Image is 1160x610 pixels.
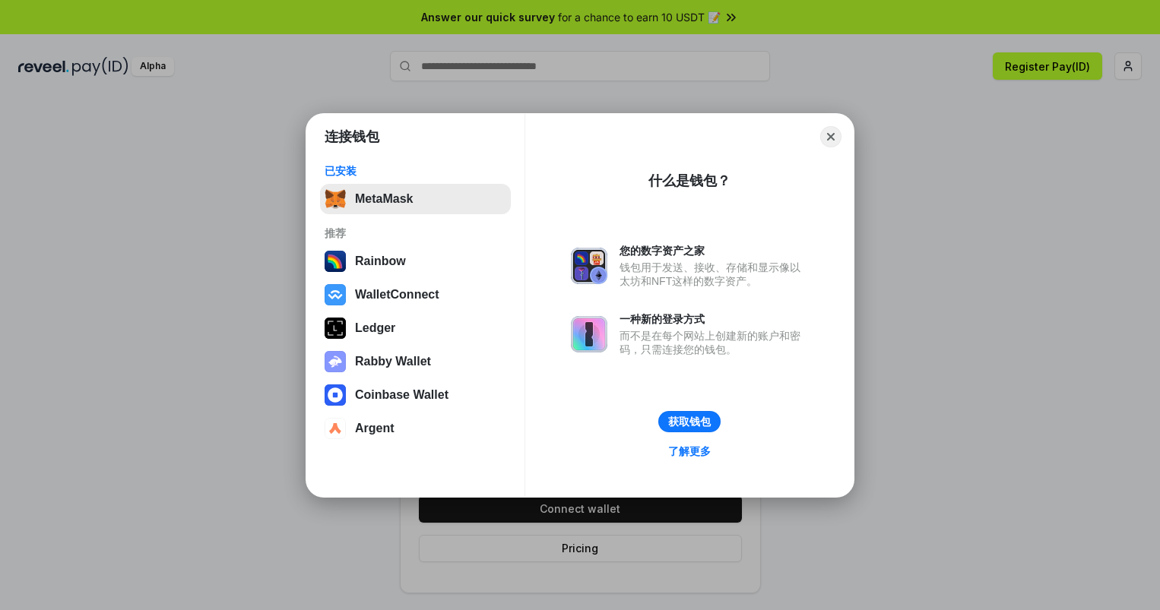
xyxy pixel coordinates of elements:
div: Ledger [355,321,395,335]
img: svg+xml,%3Csvg%20xmlns%3D%22http%3A%2F%2Fwww.w3.org%2F2000%2Fsvg%22%20width%3D%2228%22%20height%3... [325,318,346,339]
div: 推荐 [325,226,506,240]
button: Ledger [320,313,511,343]
h1: 连接钱包 [325,128,379,146]
div: WalletConnect [355,288,439,302]
img: svg+xml,%3Csvg%20xmlns%3D%22http%3A%2F%2Fwww.w3.org%2F2000%2Fsvg%22%20fill%3D%22none%22%20viewBox... [571,316,607,352]
button: Rainbow [320,246,511,277]
button: Coinbase Wallet [320,380,511,410]
button: Argent [320,413,511,444]
img: svg+xml,%3Csvg%20xmlns%3D%22http%3A%2F%2Fwww.w3.org%2F2000%2Fsvg%22%20fill%3D%22none%22%20viewBox... [571,248,607,284]
div: Coinbase Wallet [355,388,448,402]
div: 钱包用于发送、接收、存储和显示像以太坊和NFT这样的数字资产。 [620,261,808,288]
div: 什么是钱包？ [648,172,731,190]
div: 获取钱包 [668,415,711,428]
div: 了解更多 [668,444,711,458]
div: 一种新的登录方式 [620,312,808,326]
button: WalletConnect [320,280,511,310]
img: svg+xml,%3Csvg%20xmlns%3D%22http%3A%2F%2Fwww.w3.org%2F2000%2Fsvg%22%20fill%3D%22none%22%20viewBox... [325,351,346,372]
div: 已安装 [325,164,506,178]
div: Rainbow [355,254,406,268]
img: svg+xml,%3Csvg%20width%3D%22120%22%20height%3D%22120%22%20viewBox%3D%220%200%20120%20120%22%20fil... [325,251,346,272]
img: svg+xml,%3Csvg%20width%3D%2228%22%20height%3D%2228%22%20viewBox%3D%220%200%2028%2028%22%20fill%3D... [325,284,346,305]
div: Argent [355,422,395,435]
button: MetaMask [320,184,511,214]
img: svg+xml,%3Csvg%20fill%3D%22none%22%20height%3D%2233%22%20viewBox%3D%220%200%2035%2033%22%20width%... [325,188,346,210]
button: Close [820,126,841,147]
div: 而不是在每个网站上创建新的账户和密码，只需连接您的钱包。 [620,329,808,356]
button: Rabby Wallet [320,346,511,377]
button: 获取钱包 [658,411,721,432]
img: svg+xml,%3Csvg%20width%3D%2228%22%20height%3D%2228%22%20viewBox%3D%220%200%2028%2028%22%20fill%3D... [325,418,346,439]
div: 您的数字资产之家 [620,244,808,258]
div: MetaMask [355,192,413,206]
a: 了解更多 [659,441,720,461]
div: Rabby Wallet [355,355,431,368]
img: svg+xml,%3Csvg%20width%3D%2228%22%20height%3D%2228%22%20viewBox%3D%220%200%2028%2028%22%20fill%3D... [325,384,346,406]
